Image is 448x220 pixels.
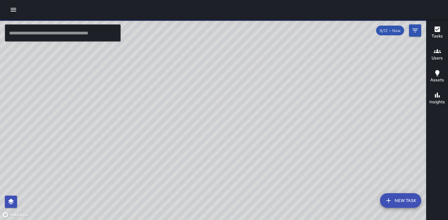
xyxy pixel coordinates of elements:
[376,28,404,33] span: 8/12 — Now
[426,22,448,44] button: Tasks
[380,193,421,208] button: New Task
[430,77,444,83] h6: Assets
[426,44,448,66] button: Users
[426,66,448,88] button: Assets
[429,99,445,105] h6: Insights
[432,55,443,62] h6: Users
[409,24,421,37] button: Filters
[426,88,448,110] button: Insights
[432,33,443,40] h6: Tasks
